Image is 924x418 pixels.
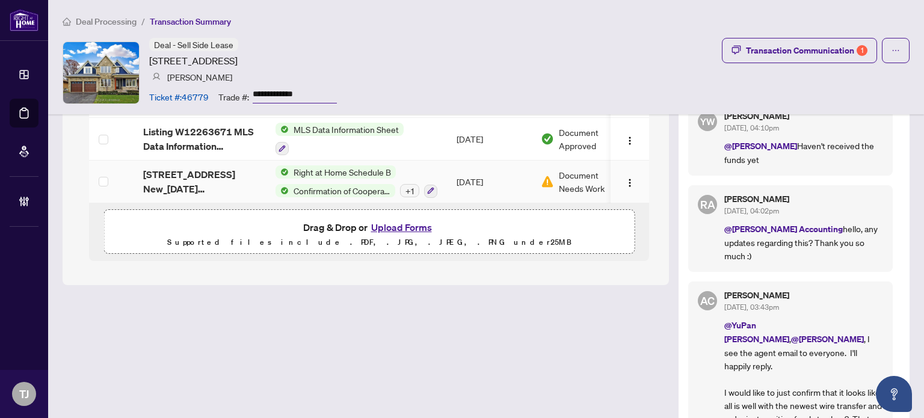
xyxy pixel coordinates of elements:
[368,220,436,235] button: Upload Forms
[892,46,900,55] span: ellipsis
[400,184,419,197] div: + 1
[724,319,789,345] span: @YuPan [PERSON_NAME]
[289,165,396,179] span: Right at Home Schedule B
[104,210,634,259] span: Drag & Drop orUpload FormsSupported files include .PDF, .JPG, .JPEG, .PNG under25MB
[276,184,289,197] img: Status Icon
[724,206,779,215] span: [DATE], 04:02pm
[143,167,256,196] span: [STREET_ADDRESS] New_[DATE] 19_45_09.pdf
[276,123,289,136] img: Status Icon
[876,376,912,412] button: Open asap
[149,54,238,68] article: [STREET_ADDRESS]
[152,73,161,81] img: svg%3e
[141,14,145,28] li: /
[724,303,779,312] span: [DATE], 03:43pm
[724,139,883,166] p: Haven't received the funds yet
[620,129,639,149] button: Logo
[149,90,209,103] article: Ticket #: 46779
[620,172,639,191] button: Logo
[276,165,289,179] img: Status Icon
[447,118,531,161] td: [DATE]
[276,165,437,198] button: Status IconRight at Home Schedule BStatus IconConfirmation of Cooperation+1
[625,178,635,188] img: Logo
[857,45,867,56] div: 1
[19,386,29,402] span: TJ
[541,132,554,146] img: Document Status
[289,184,395,197] span: Confirmation of Cooperation
[724,223,843,235] span: @[PERSON_NAME] Accounting
[724,222,883,262] p: hello, any updates regarding this? Thank you so much :)
[63,42,139,103] img: IMG-W12263671_1.jpg
[724,140,797,152] span: @[PERSON_NAME]
[114,235,624,250] p: Supported files include .PDF, .JPG, .JPEG, .PNG under 25 MB
[10,9,38,31] img: logo
[746,41,867,60] div: Transaction Communication
[150,16,231,27] span: Transaction Summary
[559,168,624,195] span: Document Needs Work
[724,291,883,300] h5: [PERSON_NAME]
[63,17,71,26] span: home
[559,126,624,152] span: Document Approved
[303,220,436,235] span: Drag & Drop or
[289,123,404,136] span: MLS Data Information Sheet
[276,123,404,155] button: Status IconMLS Data Information Sheet
[76,16,137,27] span: Deal Processing
[167,70,232,84] article: [PERSON_NAME]
[541,175,554,188] img: Document Status
[724,123,779,132] span: [DATE], 04:10pm
[700,292,715,309] span: AC
[218,90,249,103] article: Trade #:
[625,136,635,146] img: Logo
[154,39,233,50] span: Deal - Sell Side Lease
[791,333,864,345] span: @[PERSON_NAME]
[143,124,256,153] span: Listing W12263671 MLS Data Information Form.pdf
[724,195,883,203] h5: [PERSON_NAME]
[700,114,715,129] span: YW
[722,38,877,63] button: Transaction Communication1
[724,112,883,120] h5: [PERSON_NAME]
[447,161,531,203] td: [DATE]
[700,196,715,213] span: RA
